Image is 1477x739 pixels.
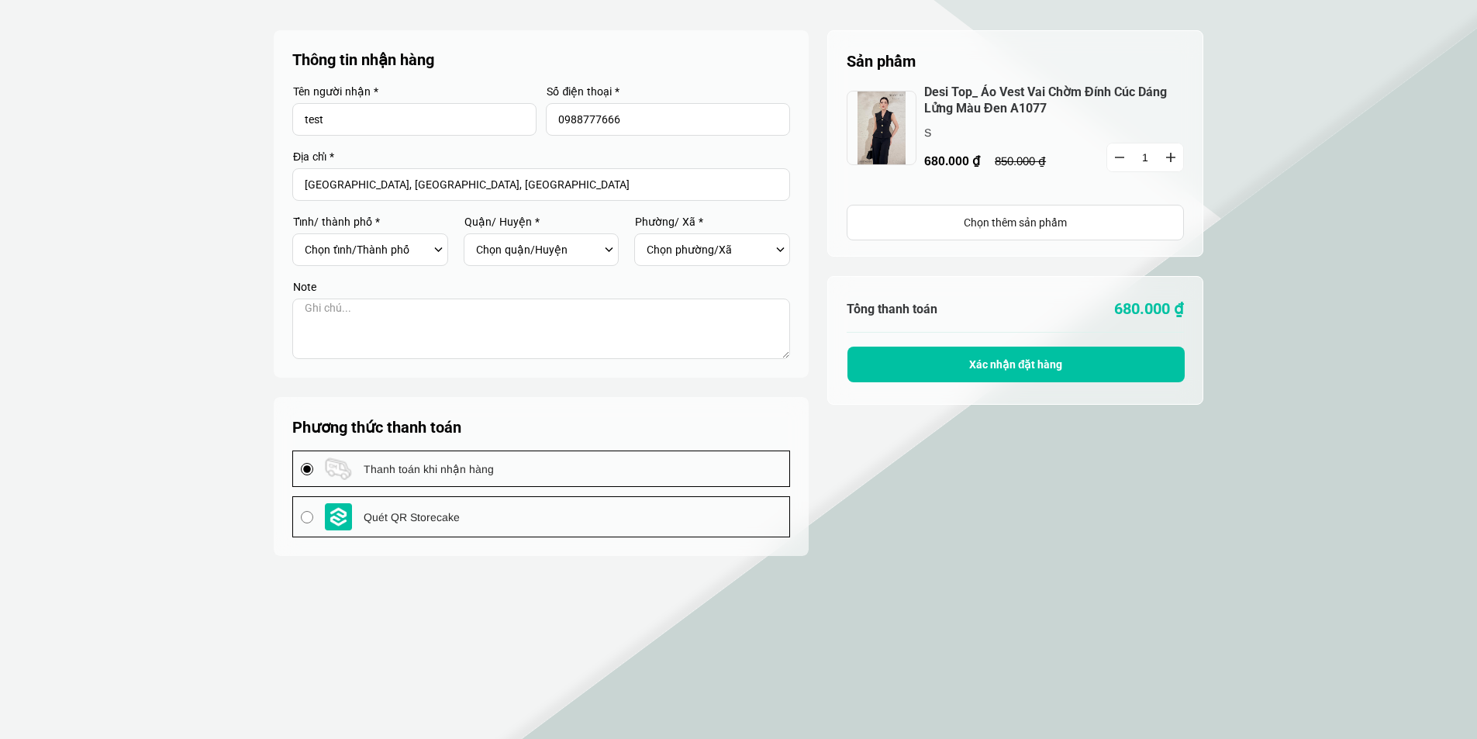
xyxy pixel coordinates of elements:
label: Số điện thoại * [546,86,790,97]
a: Desi Top_ Áo Vest Vai Chờm Đính Cúc Dáng Lửng Màu Đen A1077 [924,85,1184,117]
p: Thông tin nhận hàng [292,49,791,71]
label: Tỉnh/ thành phố * [292,216,448,227]
img: payment logo [325,458,352,480]
input: Input address with auto completion [292,168,790,201]
p: 680.000 ₫ [1016,297,1185,321]
select: Select commune [647,237,771,263]
h5: Sản phẩm [847,50,1184,73]
p: S [924,124,1078,141]
input: Input Nhập số điện thoại... [546,103,790,136]
span: Xác nhận đặt hàng [969,358,1063,371]
h6: Tổng thanh toán [847,302,1016,316]
input: payment logo Quét QR Storecake [301,511,313,523]
select: Select district [476,237,601,263]
span: Quét QR Storecake [364,509,460,526]
input: Quantity input [1107,143,1183,171]
div: Chọn thêm sản phẩm [847,214,1183,231]
label: Tên người nhận * [292,86,537,97]
img: jpeg.jpeg [847,91,916,165]
p: 850.000 ₫ [995,154,1051,168]
button: Xác nhận đặt hàng [847,347,1185,382]
span: Thanh toán khi nhận hàng [364,461,494,478]
select: Select province [305,237,430,263]
label: Địa chỉ * [292,151,790,162]
label: Phường/ Xã * [634,216,790,227]
input: Input Nhập tên người nhận... [292,103,537,136]
img: payment logo [325,503,352,530]
a: Chọn thêm sản phẩm [847,205,1184,240]
label: Quận/ Huyện * [464,216,619,227]
p: 680.000 ₫ [924,151,1079,171]
input: payment logo Thanh toán khi nhận hàng [301,463,313,475]
label: Note [292,281,790,292]
h5: Phương thức thanh toán [292,416,790,439]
